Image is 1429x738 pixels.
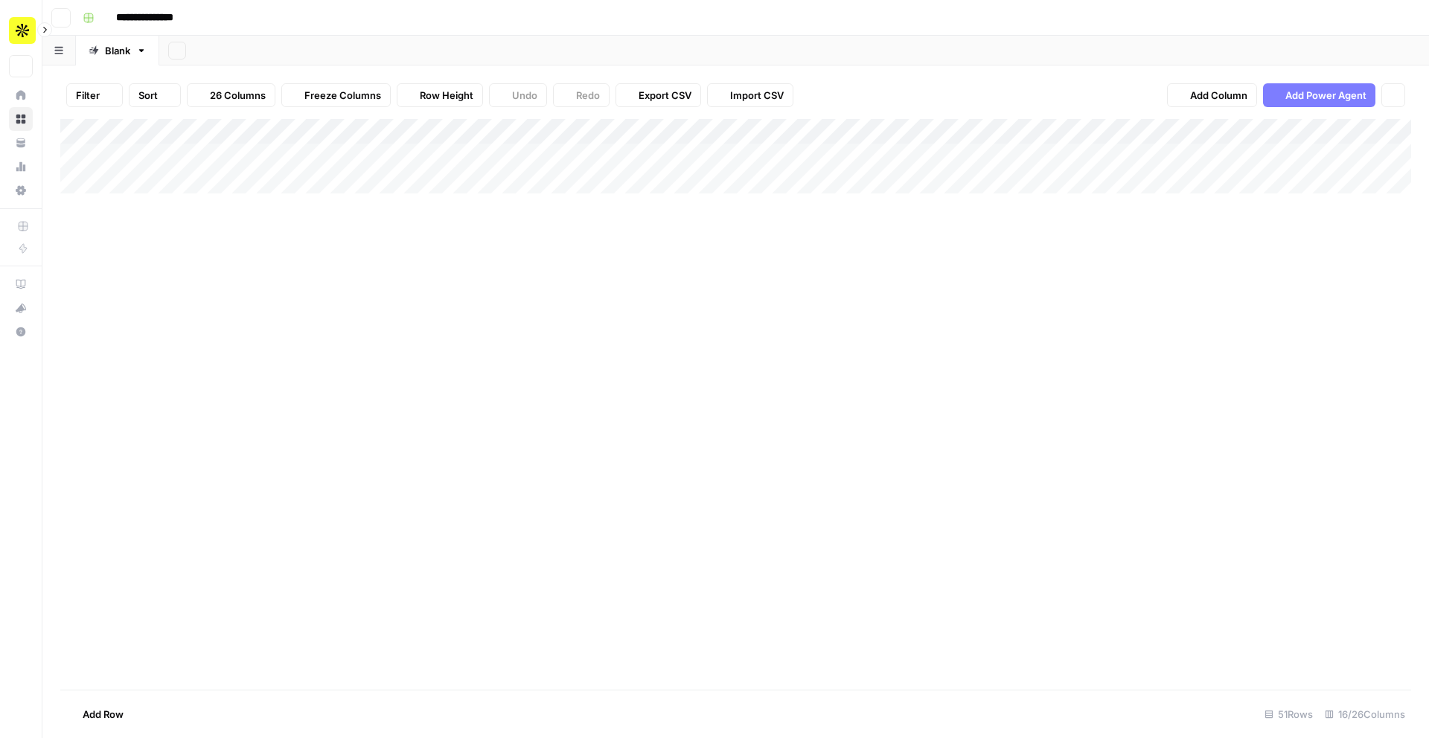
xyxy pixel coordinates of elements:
[187,83,275,107] button: 26 Columns
[9,83,33,107] a: Home
[60,702,132,726] button: Add Row
[66,83,123,107] button: Filter
[512,88,537,103] span: Undo
[9,155,33,179] a: Usage
[576,88,600,103] span: Redo
[1190,88,1247,103] span: Add Column
[76,36,159,65] a: Blank
[489,83,547,107] button: Undo
[304,88,381,103] span: Freeze Columns
[420,88,473,103] span: Row Height
[1319,702,1411,726] div: 16/26 Columns
[1263,83,1375,107] button: Add Power Agent
[9,12,33,49] button: Workspace: Apollo
[9,131,33,155] a: Your Data
[76,88,100,103] span: Filter
[616,83,701,107] button: Export CSV
[10,297,32,319] div: What's new?
[9,320,33,344] button: Help + Support
[9,17,36,44] img: Apollo Logo
[83,707,124,722] span: Add Row
[105,43,130,58] div: Blank
[553,83,610,107] button: Redo
[1259,702,1319,726] div: 51 Rows
[138,88,158,103] span: Sort
[9,272,33,296] a: AirOps Academy
[210,88,266,103] span: 26 Columns
[9,107,33,131] a: Browse
[730,88,784,103] span: Import CSV
[639,88,691,103] span: Export CSV
[281,83,391,107] button: Freeze Columns
[1167,83,1257,107] button: Add Column
[397,83,483,107] button: Row Height
[9,179,33,202] a: Settings
[1285,88,1366,103] span: Add Power Agent
[9,296,33,320] button: What's new?
[129,83,181,107] button: Sort
[707,83,793,107] button: Import CSV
